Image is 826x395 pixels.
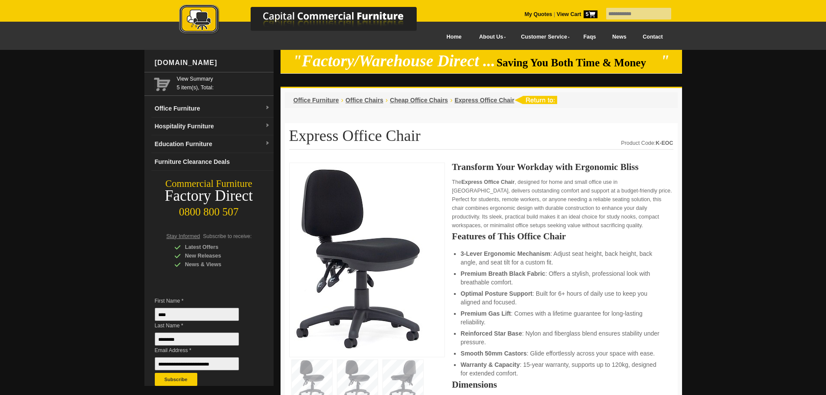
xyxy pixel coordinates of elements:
[294,97,339,104] a: Office Furniture
[461,179,515,185] strong: Express Office Chair
[460,289,664,307] li: : Built for 6+ hours of daily use to keep you aligned and focused.
[621,139,673,147] div: Product Code:
[454,97,514,104] a: Express Office Chair
[460,270,545,277] strong: Premium Breath Black Fabric
[144,202,274,218] div: 0800 800 507
[452,163,673,171] h2: Transform Your Workday with Ergonomic Bliss
[460,330,522,337] strong: Reinforced Star Base
[177,75,270,91] span: 5 item(s), Total:
[452,232,673,241] h2: Features of This Office Chair
[460,269,664,287] li: : Offers a stylish, professional look with breathable comfort.
[174,243,257,251] div: Latest Offers
[452,178,673,230] p: The , designed for home and small office use in [GEOGRAPHIC_DATA], delivers outstanding comfort a...
[496,57,659,69] span: Saving You Both Time & Money
[155,4,459,39] a: Capital Commercial Furniture Logo
[174,251,257,260] div: New Releases
[155,373,197,386] button: Subscribe
[452,380,673,389] h2: Dimensions
[265,141,270,146] img: dropdown
[460,249,664,267] li: : Adjust seat height, back height, back angle, and seat tilt for a custom fit.
[144,178,274,190] div: Commercial Furniture
[385,96,388,104] li: ›
[557,11,597,17] strong: View Cart
[460,360,664,378] li: : 15-year warranty, supports up to 120kg, designed for extended comfort.
[177,75,270,83] a: View Summary
[460,309,664,326] li: : Comes with a lifetime guarantee for long-lasting reliability.
[293,52,495,70] em: "Factory/Warehouse Direct ...
[155,357,239,370] input: Email Address *
[294,167,424,350] img: Express Office Chair with contoured seat and lumbar support, ideal for home office use.
[514,96,557,104] img: return to
[155,346,252,355] span: Email Address *
[151,118,274,135] a: Hospitality Furnituredropdown
[460,250,550,257] strong: 3-Lever Ergonomic Mechanism
[460,329,664,346] li: : Nylon and fiberglass blend ensures stability under pressure.
[174,260,257,269] div: News & Views
[460,290,532,297] strong: Optimal Posture Support
[470,27,511,47] a: About Us
[265,105,270,111] img: dropdown
[155,333,239,346] input: Last Name *
[604,27,634,47] a: News
[584,10,597,18] span: 5
[390,97,448,104] a: Cheap Office Chairs
[155,297,252,305] span: First Name *
[144,190,274,202] div: Factory Direct
[151,135,274,153] a: Education Furnituredropdown
[167,233,200,239] span: Stay Informed
[203,233,251,239] span: Subscribe to receive:
[460,361,519,368] strong: Warranty & Capacity
[555,11,597,17] a: View Cart5
[450,96,452,104] li: ›
[660,52,669,70] em: "
[155,321,252,330] span: Last Name *
[151,50,274,76] div: [DOMAIN_NAME]
[289,127,673,150] h1: Express Office Chair
[341,96,343,104] li: ›
[265,123,270,128] img: dropdown
[151,100,274,118] a: Office Furnituredropdown
[460,349,664,358] li: : Glide effortlessly across your space with ease.
[656,140,673,146] strong: K-EOC
[511,27,575,47] a: Customer Service
[151,153,274,171] a: Furniture Clearance Deals
[525,11,552,17] a: My Quotes
[634,27,671,47] a: Contact
[575,27,604,47] a: Faqs
[460,350,526,357] strong: Smooth 50mm Castors
[460,310,511,317] strong: Premium Gas Lift
[346,97,383,104] a: Office Chairs
[155,308,239,321] input: First Name *
[155,4,459,36] img: Capital Commercial Furniture Logo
